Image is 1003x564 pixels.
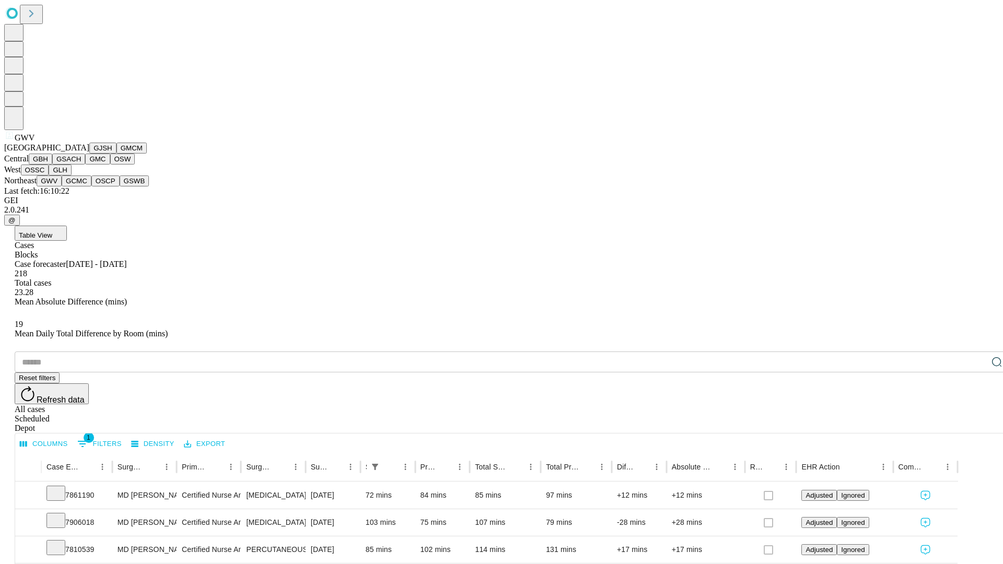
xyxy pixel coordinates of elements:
[15,269,27,278] span: 218
[311,463,328,471] div: Surgery Date
[523,460,538,474] button: Menu
[841,491,865,499] span: Ignored
[366,536,410,563] div: 85 mins
[29,154,52,164] button: GBH
[37,175,62,186] button: GWV
[37,395,85,404] span: Refresh data
[182,463,208,471] div: Primary Service
[926,460,940,474] button: Sort
[806,491,833,499] span: Adjusted
[89,143,116,154] button: GJSH
[311,509,355,536] div: [DATE]
[421,536,465,563] div: 102 mins
[15,320,23,328] span: 19
[617,463,634,471] div: Difference
[4,165,21,174] span: West
[15,383,89,404] button: Refresh data
[80,460,95,474] button: Sort
[15,329,168,338] span: Mean Daily Total Difference by Room (mins)
[899,463,925,471] div: Comments
[91,175,120,186] button: OSCP
[343,460,358,474] button: Menu
[421,482,465,509] div: 84 mins
[182,482,236,509] div: Certified Nurse Anesthetist
[8,216,16,224] span: @
[129,436,177,452] button: Density
[20,514,36,532] button: Expand
[19,231,52,239] span: Table View
[311,536,355,563] div: [DATE]
[672,536,740,563] div: +17 mins
[46,463,79,471] div: Case Epic Id
[209,460,224,474] button: Sort
[649,460,664,474] button: Menu
[15,133,34,142] span: GWV
[15,278,51,287] span: Total cases
[246,463,272,471] div: Surgery Name
[421,463,437,471] div: Predicted In Room Duration
[841,546,865,554] span: Ignored
[4,186,69,195] span: Last fetch: 16:10:22
[801,463,839,471] div: EHR Action
[4,215,20,226] button: @
[120,175,149,186] button: GSWB
[84,432,94,443] span: 1
[4,154,29,163] span: Central
[246,482,300,509] div: [MEDICAL_DATA] SKIN [MEDICAL_DATA] MUSCLE AND BONE
[750,463,764,471] div: Resolved in EHR
[15,226,67,241] button: Table View
[246,509,300,536] div: [MEDICAL_DATA] LEG,KNEE, ANKLE DEEP
[617,482,661,509] div: +12 mins
[4,143,89,152] span: [GEOGRAPHIC_DATA]
[182,536,236,563] div: Certified Nurse Anesthetist
[421,509,465,536] div: 75 mins
[311,482,355,509] div: [DATE]
[85,154,110,164] button: GMC
[4,176,37,185] span: Northeast
[46,536,107,563] div: 7810539
[20,487,36,505] button: Expand
[580,460,594,474] button: Sort
[546,536,607,563] div: 131 mins
[46,482,107,509] div: 7861190
[837,490,869,501] button: Ignored
[801,517,837,528] button: Adjusted
[806,546,833,554] span: Adjusted
[841,460,856,474] button: Sort
[383,460,398,474] button: Sort
[368,460,382,474] button: Show filters
[546,482,607,509] div: 97 mins
[20,541,36,559] button: Expand
[66,260,126,268] span: [DATE] - [DATE]
[801,490,837,501] button: Adjusted
[841,519,865,526] span: Ignored
[17,436,71,452] button: Select columns
[182,509,236,536] div: Certified Nurse Anesthetist
[118,482,171,509] div: MD [PERSON_NAME] [PERSON_NAME] Md
[475,463,508,471] div: Total Scheduled Duration
[116,143,147,154] button: GMCM
[15,260,66,268] span: Case forecaster
[672,509,740,536] div: +28 mins
[368,460,382,474] div: 1 active filter
[728,460,742,474] button: Menu
[713,460,728,474] button: Sort
[801,544,837,555] button: Adjusted
[46,509,107,536] div: 7906018
[764,460,779,474] button: Sort
[288,460,303,474] button: Menu
[475,536,535,563] div: 114 mins
[366,509,410,536] div: 103 mins
[4,196,999,205] div: GEI
[806,519,833,526] span: Adjusted
[118,536,171,563] div: MD [PERSON_NAME] [PERSON_NAME] Md
[617,509,661,536] div: -28 mins
[475,482,535,509] div: 85 mins
[366,463,367,471] div: Scheduled In Room Duration
[110,154,135,164] button: OSW
[672,482,740,509] div: +12 mins
[594,460,609,474] button: Menu
[224,460,238,474] button: Menu
[475,509,535,536] div: 107 mins
[15,288,33,297] span: 23.28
